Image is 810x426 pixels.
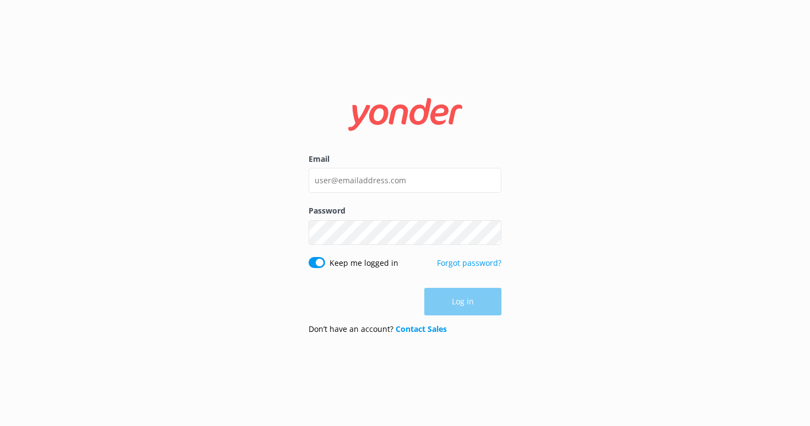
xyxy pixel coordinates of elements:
[309,323,447,335] p: Don’t have an account?
[309,153,501,165] label: Email
[396,324,447,334] a: Contact Sales
[309,168,501,193] input: user@emailaddress.com
[437,258,501,268] a: Forgot password?
[330,257,398,269] label: Keep me logged in
[479,221,501,243] button: Show password
[309,205,501,217] label: Password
